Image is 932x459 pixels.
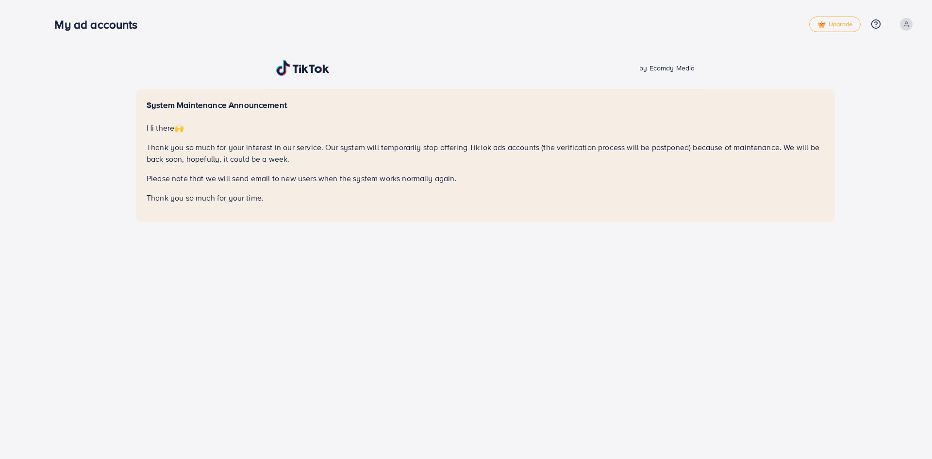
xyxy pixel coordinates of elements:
[54,17,145,32] h3: My ad accounts
[174,122,184,133] span: 🙌
[147,172,824,184] p: Please note that we will send email to new users when the system works normally again.
[276,60,330,76] img: TikTok
[809,17,861,32] a: tickUpgrade
[147,192,824,204] p: Thank you so much for your time.
[817,21,852,28] span: Upgrade
[147,122,824,134] p: Hi there
[147,141,824,165] p: Thank you so much for your interest in our service. Our system will temporarily stop offering Tik...
[639,63,695,73] span: by Ecomdy Media
[147,100,824,110] h5: System Maintenance Announcement
[817,21,826,28] img: tick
